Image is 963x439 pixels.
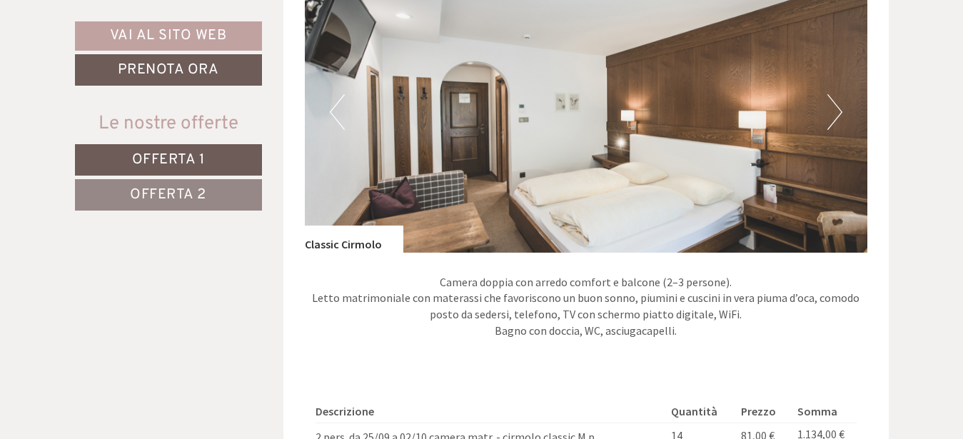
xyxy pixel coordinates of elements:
th: Somma [792,400,856,423]
th: Descrizione [316,400,665,423]
span: Offerta 1 [132,151,205,169]
span: Offerta 2 [130,186,206,204]
a: Vai al sito web [75,21,262,51]
a: Prenota ora [75,54,262,86]
p: Camera doppia con arredo comfort e balcone (2–3 persone). Letto matrimoniale con materassi che fa... [305,274,867,339]
th: Quantità [665,400,736,423]
div: Classic Cirmolo [305,226,403,253]
button: Next [827,94,842,130]
th: Prezzo [735,400,792,423]
div: Le nostre offerte [75,111,262,137]
button: Previous [330,94,345,130]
